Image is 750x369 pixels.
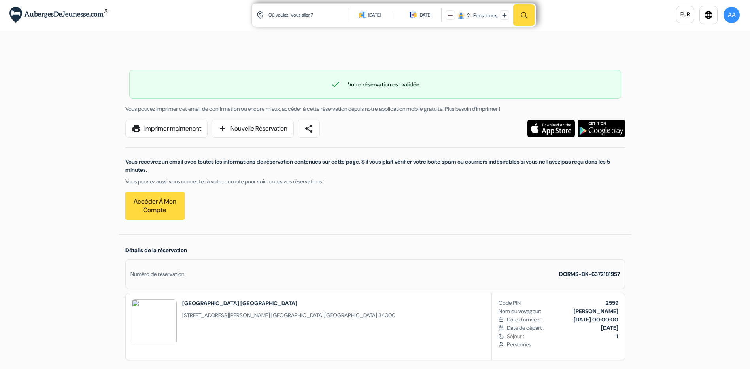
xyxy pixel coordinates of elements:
[601,324,618,331] b: [DATE]
[182,299,395,307] h2: [GEOGRAPHIC_DATA] [GEOGRAPHIC_DATA]
[125,158,625,174] p: Vous recevrez un email avec toutes les informations de réservation contenues sur cette page. S'il...
[507,324,544,332] span: Date de départ :
[574,308,618,315] b: [PERSON_NAME]
[331,80,340,89] span: check
[502,13,507,18] img: plus
[125,247,187,254] span: Détails de la réservation
[616,333,618,340] b: 1
[368,11,381,19] div: [DATE]
[182,311,395,320] span: ,
[271,312,324,319] span: [GEOGRAPHIC_DATA]
[704,10,713,20] i: language
[130,270,184,278] div: Numéro de réservation
[218,124,227,133] span: add
[467,11,470,20] div: 2
[298,120,320,138] a: share
[182,312,270,319] span: [STREET_ADDRESS][PERSON_NAME]
[723,6,741,24] button: AA
[676,6,694,23] a: EUR
[125,120,208,138] a: printImprimer maintenant
[268,5,349,25] input: Ville, université ou logement
[457,12,465,19] img: guest icon
[410,11,417,18] img: calendarIcon icon
[559,270,620,278] strong: DORMS-BK-6372181957
[507,332,618,340] span: Séjour :
[212,120,294,138] a: addNouvelle Réservation
[359,11,366,18] img: calendarIcon icon
[304,124,314,133] span: share
[130,80,621,89] div: Votre réservation est validée
[125,192,185,220] a: Accéder à mon compte
[527,120,575,137] img: Téléchargez l'application gratuite
[325,312,377,319] span: [GEOGRAPHIC_DATA]
[499,299,522,307] span: Code PIN:
[132,124,141,133] span: print
[9,7,108,23] img: AubergesDeJeunesse.com
[507,316,542,324] span: Date d'arrivée :
[578,120,625,137] img: Téléchargez l'application gratuite
[499,307,541,316] span: Nom du voyageur:
[699,6,718,24] a: language
[378,312,395,319] span: 34000
[574,316,618,323] b: [DATE] 00:00:00
[448,13,453,18] img: minus
[419,11,431,19] div: [DATE]
[125,177,625,186] p: Vous pouvez aussi vous connecter à votre compte pour voir toutes vos réservations :
[471,11,497,20] div: Personnes
[125,105,500,112] span: Vous pouvez imprimer cet email de confirmation ou encore mieux, accéder à cette réservation depui...
[606,299,618,306] b: 2559
[507,340,618,349] span: Personnes
[132,299,177,344] img: UDYNMwA0DzhTYwJi
[257,11,264,19] img: location icon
